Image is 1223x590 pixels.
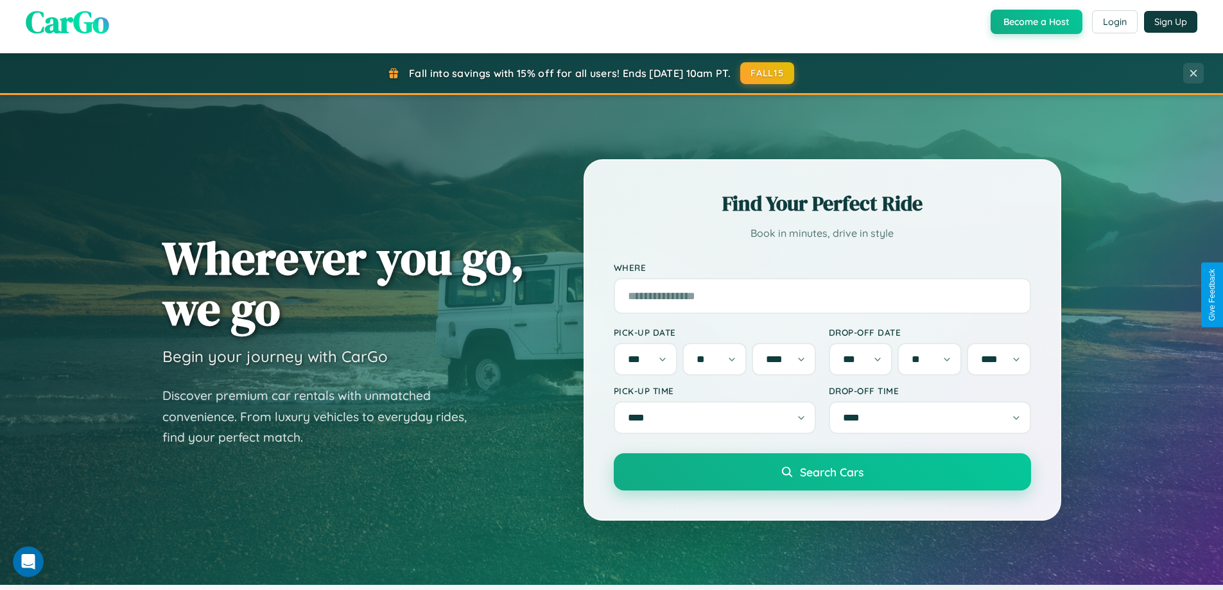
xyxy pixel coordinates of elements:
label: Pick-up Date [614,327,816,338]
button: FALL15 [740,62,794,84]
span: Fall into savings with 15% off for all users! Ends [DATE] 10am PT. [409,67,731,80]
iframe: Intercom live chat [13,546,44,577]
h1: Wherever you go, we go [162,232,525,334]
span: CarGo [26,1,109,43]
label: Pick-up Time [614,385,816,396]
label: Drop-off Time [829,385,1031,396]
p: Discover premium car rentals with unmatched convenience. From luxury vehicles to everyday rides, ... [162,385,483,448]
div: Give Feedback [1208,269,1217,321]
button: Become a Host [991,10,1082,34]
label: Where [614,262,1031,273]
label: Drop-off Date [829,327,1031,338]
h2: Find Your Perfect Ride [614,189,1031,218]
button: Sign Up [1144,11,1197,33]
p: Book in minutes, drive in style [614,224,1031,243]
h3: Begin your journey with CarGo [162,347,388,366]
button: Login [1092,10,1138,33]
button: Search Cars [614,453,1031,490]
span: Search Cars [800,465,863,479]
